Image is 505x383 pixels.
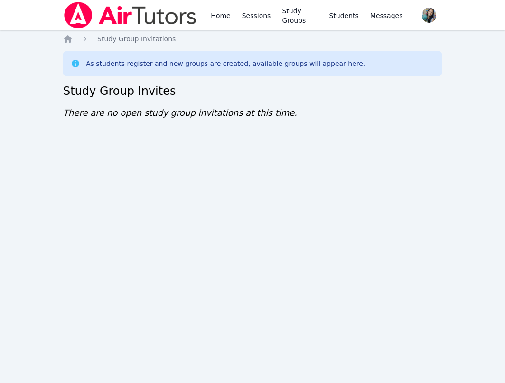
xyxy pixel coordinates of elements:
span: There are no open study group invitations at this time. [63,108,297,118]
h2: Study Group Invites [63,84,442,99]
span: Messages [370,11,403,20]
div: As students register and new groups are created, available groups will appear here. [86,59,365,68]
nav: Breadcrumb [63,34,442,44]
img: Air Tutors [63,2,197,28]
a: Study Group Invitations [97,34,176,44]
span: Study Group Invitations [97,35,176,43]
